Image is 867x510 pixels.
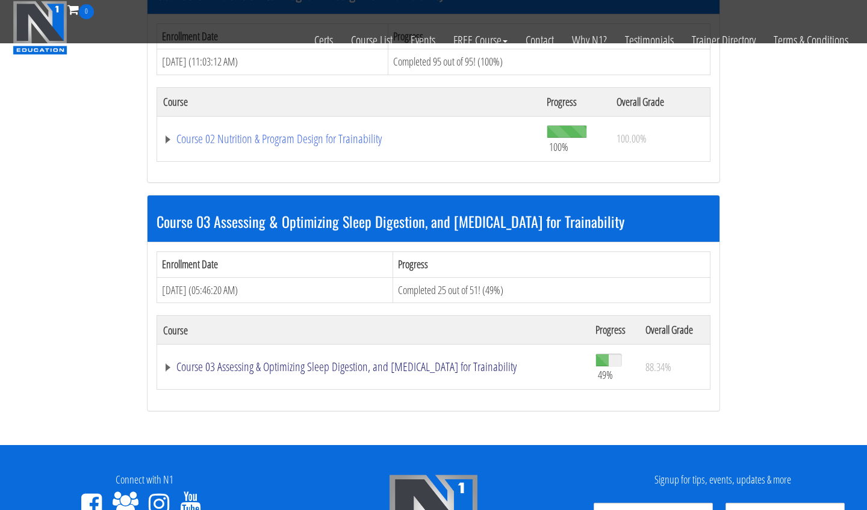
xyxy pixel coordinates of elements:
[444,19,517,61] a: FREE Course
[393,251,710,277] th: Progress
[342,19,402,61] a: Course List
[541,87,611,116] th: Progress
[611,116,710,161] td: 100.00%
[402,19,444,61] a: Events
[157,251,393,277] th: Enrollment Date
[79,4,94,19] span: 0
[157,316,590,345] th: Course
[157,214,710,229] h3: Course 03 Assessing & Optimizing Sleep Digestion, and [MEDICAL_DATA] for Trainability
[305,19,342,61] a: Certs
[157,277,393,303] td: [DATE] (05:46:20 AM)
[67,1,94,17] a: 0
[517,19,563,61] a: Contact
[616,19,683,61] a: Testimonials
[587,474,858,486] h4: Signup for tips, events, updates & more
[163,133,535,145] a: Course 02 Nutrition & Program Design for Trainability
[393,277,710,303] td: Completed 25 out of 51! (49%)
[549,140,568,153] span: 100%
[598,368,613,381] span: 49%
[683,19,765,61] a: Trainer Directory
[765,19,857,61] a: Terms & Conditions
[157,87,541,116] th: Course
[9,474,280,486] h4: Connect with N1
[589,316,639,345] th: Progress
[639,316,710,345] th: Overall Grade
[388,49,710,75] td: Completed 95 out of 95! (100%)
[163,361,583,373] a: Course 03 Assessing & Optimizing Sleep Digestion, and [MEDICAL_DATA] for Trainability
[611,87,710,116] th: Overall Grade
[639,345,710,390] td: 88.34%
[13,1,67,55] img: n1-education
[157,49,388,75] td: [DATE] (11:03:12 AM)
[563,19,616,61] a: Why N1?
